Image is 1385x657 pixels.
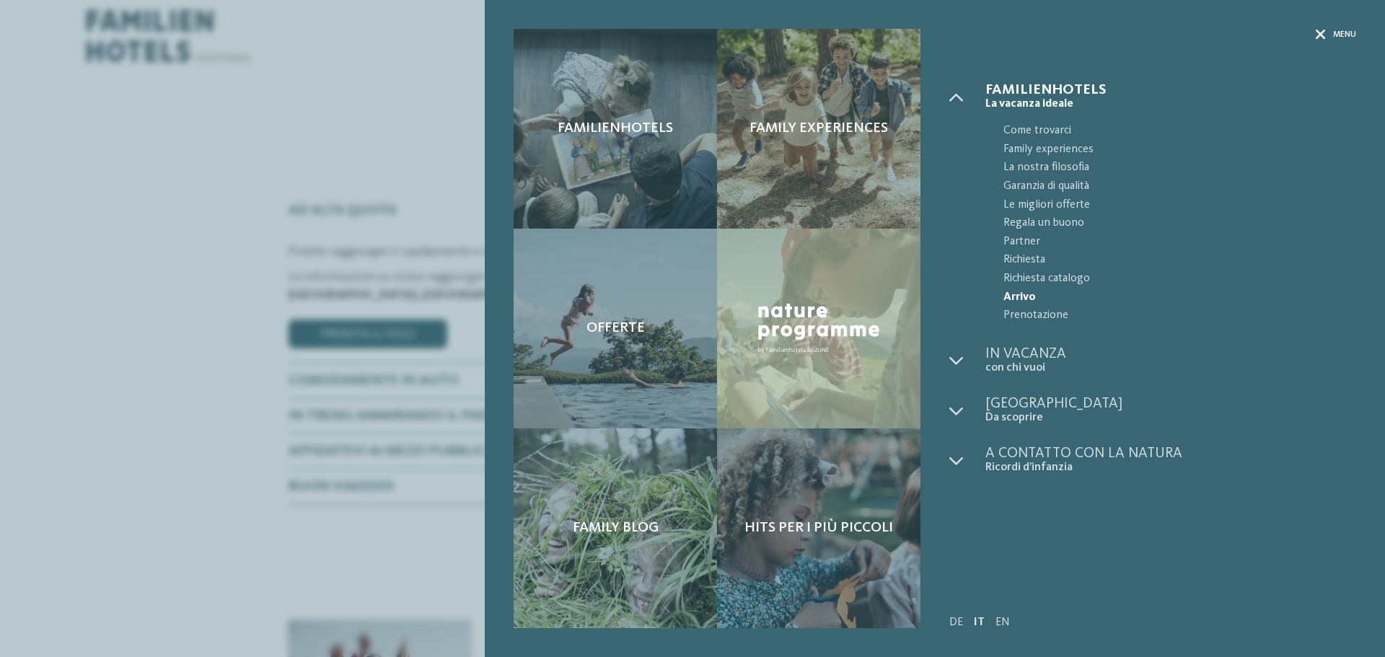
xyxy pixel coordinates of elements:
[514,229,717,428] a: Come raggiungere i Familienhotels Südtirol Offerte
[985,196,1356,215] a: Le migliori offerte
[985,270,1356,288] a: Richiesta catalogo
[985,97,1356,111] span: La vacanza ideale
[985,397,1356,411] span: [GEOGRAPHIC_DATA]
[744,519,893,537] span: Hits per i più piccoli
[985,347,1356,375] a: In vacanza con chi vuoi
[985,214,1356,233] a: Regala un buono
[1333,29,1356,41] span: Menu
[749,120,888,137] span: Family experiences
[985,141,1356,159] a: Family experiences
[985,411,1356,425] span: Da scoprire
[1003,196,1356,215] span: Le migliori offerte
[985,361,1356,375] span: con chi vuoi
[717,229,920,428] a: Come raggiungere i Familienhotels Südtirol Nature Programme
[1003,141,1356,159] span: Family experiences
[717,29,920,229] a: Come raggiungere i Familienhotels Südtirol Family experiences
[985,397,1356,425] a: [GEOGRAPHIC_DATA] Da scoprire
[573,519,659,537] span: Family Blog
[985,83,1356,111] a: Familienhotels La vacanza ideale
[995,617,1010,628] a: EN
[974,617,985,628] a: IT
[949,617,963,628] a: DE
[985,461,1356,475] span: Ricordi d’infanzia
[985,159,1356,177] a: La nostra filosofia
[1003,214,1356,233] span: Regala un buono
[558,120,673,137] span: Familienhotels
[1003,159,1356,177] span: La nostra filosofia
[1003,288,1356,307] span: Arrivo
[985,233,1356,252] a: Partner
[985,446,1356,461] span: A contatto con la natura
[1003,122,1356,141] span: Come trovarci
[1003,307,1356,325] span: Prenotazione
[985,347,1356,361] span: In vacanza
[985,251,1356,270] a: Richiesta
[985,177,1356,196] a: Garanzia di qualità
[1003,233,1356,252] span: Partner
[1003,251,1356,270] span: Richiesta
[985,307,1356,325] a: Prenotazione
[586,319,645,337] span: Offerte
[753,299,884,358] img: Nature Programme
[985,83,1356,97] span: Familienhotels
[514,29,717,229] a: Come raggiungere i Familienhotels Südtirol Familienhotels
[1003,177,1356,196] span: Garanzia di qualità
[514,428,717,628] a: Come raggiungere i Familienhotels Südtirol Family Blog
[985,122,1356,141] a: Come trovarci
[717,428,920,628] a: Come raggiungere i Familienhotels Südtirol Hits per i più piccoli
[1003,270,1356,288] span: Richiesta catalogo
[985,288,1356,307] a: Arrivo
[985,446,1356,475] a: A contatto con la natura Ricordi d’infanzia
